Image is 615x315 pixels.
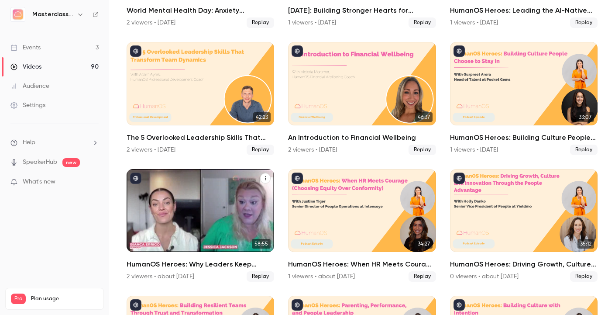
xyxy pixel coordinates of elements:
li: HumanOS Heroes: When HR Meets Courage (Choosing Equity Over Conformity) [288,169,436,282]
div: Audience [10,82,49,90]
span: new [62,158,80,167]
div: Videos [10,62,41,71]
div: 2 viewers • [DATE] [127,18,175,27]
div: 1 viewers • [DATE] [288,18,336,27]
span: 46:37 [415,112,433,122]
span: Replay [570,17,598,28]
div: 2 viewers • about [DATE] [127,272,194,281]
h2: HumanOS Heroes: Driving Growth, Culture and Innovation Through the People Advantage [450,259,598,270]
li: HumanOS Heroes: Why Leaders Keep Misunderstanding HR [127,169,274,282]
button: published [130,299,141,311]
img: Masterclass Channel [11,7,25,21]
li: HumanOS Heroes: Building Culture People Choose to Stay In [450,42,598,155]
li: help-dropdown-opener [10,138,99,147]
div: 2 viewers • [DATE] [127,145,175,154]
a: 35:12HumanOS Heroes: Driving Growth, Culture and Innovation Through the People Advantage0 viewers... [450,169,598,282]
span: Replay [409,145,436,155]
h2: HumanOS Heroes: Leading the AI-Native Workplace [450,5,598,16]
li: An Introduction to Financial Wellbeing [288,42,436,155]
span: Replay [247,271,274,282]
span: What's new [23,177,55,187]
span: 42:23 [253,112,271,122]
div: 1 viewers • [DATE] [450,145,498,154]
span: 34:27 [415,239,433,249]
h2: The 5 Overlooked Leadership Skills That Transform Team Dynamics [127,132,274,143]
span: 35:12 [577,239,594,249]
button: published [454,45,465,57]
h2: [DATE]: Building Stronger Hearts for Healthier, Happier Lives [288,5,436,16]
span: Replay [247,145,274,155]
li: HumanOS Heroes: Driving Growth, Culture and Innovation Through the People Advantage [450,169,598,282]
h6: Masterclass Channel [32,10,73,19]
h2: World Mental Health Day: Anxiety Management & Resilience [127,5,274,16]
span: Replay [409,271,436,282]
button: published [292,299,303,311]
button: published [292,173,303,184]
button: published [292,45,303,57]
span: Plan usage [31,295,98,302]
h2: An Introduction to Financial Wellbeing [288,132,436,143]
button: published [130,173,141,184]
h2: HumanOS Heroes: Why Leaders Keep Misunderstanding HR [127,259,274,270]
h2: HumanOS Heroes: Building Culture People Choose to Stay In [450,132,598,143]
button: published [454,299,465,311]
span: Replay [247,17,274,28]
span: Pro [11,294,26,304]
li: The 5 Overlooked Leadership Skills That Transform Team Dynamics [127,42,274,155]
button: published [130,45,141,57]
a: 42:23The 5 Overlooked Leadership Skills That Transform Team Dynamics2 viewers • [DATE]Replay [127,42,274,155]
span: Replay [570,145,598,155]
span: Help [23,138,35,147]
span: Replay [409,17,436,28]
a: 33:07HumanOS Heroes: Building Culture People Choose to Stay In1 viewers • [DATE]Replay [450,42,598,155]
div: 0 viewers • about [DATE] [450,272,519,281]
iframe: Noticeable Trigger [88,178,99,186]
a: 58:55HumanOS Heroes: Why Leaders Keep Misunderstanding HR2 viewers • about [DATE]Replay [127,169,274,282]
a: SpeakerHub [23,158,57,167]
div: 1 viewers • [DATE] [450,18,498,27]
div: 2 viewers • [DATE] [288,145,337,154]
button: published [454,173,465,184]
div: 1 viewers • about [DATE] [288,272,355,281]
div: Events [10,43,41,52]
span: Replay [570,271,598,282]
a: 46:37An Introduction to Financial Wellbeing2 viewers • [DATE]Replay [288,42,436,155]
span: 33:07 [576,112,594,122]
h2: HumanOS Heroes: When HR Meets Courage (Choosing Equity Over Conformity) [288,259,436,270]
div: Settings [10,101,45,110]
a: 34:27HumanOS Heroes: When HR Meets Courage (Choosing Equity Over Conformity)1 viewers • about [DA... [288,169,436,282]
span: 58:55 [252,239,271,249]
